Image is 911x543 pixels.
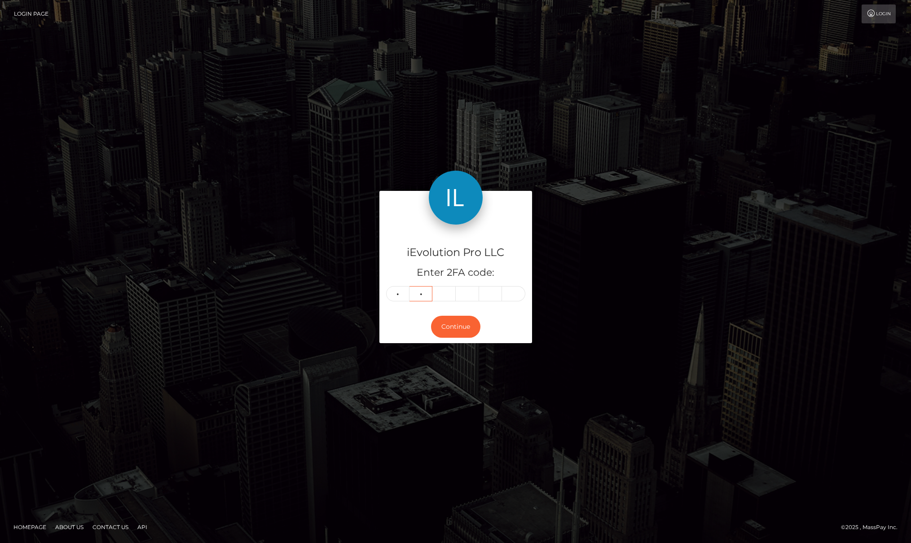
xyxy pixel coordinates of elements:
[431,316,480,338] button: Continue
[862,4,896,23] a: Login
[429,171,483,225] img: iEvolution Pro LLC
[386,245,525,260] h4: iEvolution Pro LLC
[14,4,48,23] a: Login Page
[89,520,132,534] a: Contact Us
[841,522,904,532] div: © 2025 , MassPay Inc.
[386,266,525,280] h5: Enter 2FA code:
[52,520,87,534] a: About Us
[134,520,151,534] a: API
[10,520,50,534] a: Homepage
